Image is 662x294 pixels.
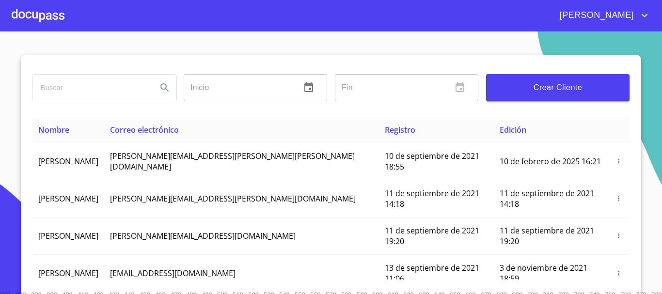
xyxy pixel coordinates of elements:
[110,151,355,172] span: [PERSON_NAME][EMAIL_ADDRESS][PERSON_NAME][PERSON_NAME][DOMAIN_NAME]
[500,124,526,135] span: Edición
[38,231,98,241] span: [PERSON_NAME]
[110,268,236,279] span: [EMAIL_ADDRESS][DOMAIN_NAME]
[110,124,179,135] span: Correo electrónico
[552,8,650,23] button: account of current user
[153,76,176,99] button: Search
[38,124,69,135] span: Nombre
[385,151,479,172] span: 10 de septiembre de 2021 18:55
[385,188,479,209] span: 11 de septiembre de 2021 14:18
[110,193,356,204] span: [PERSON_NAME][EMAIL_ADDRESS][PERSON_NAME][DOMAIN_NAME]
[110,231,296,241] span: [PERSON_NAME][EMAIL_ADDRESS][DOMAIN_NAME]
[552,8,639,23] span: [PERSON_NAME]
[38,268,98,279] span: [PERSON_NAME]
[385,124,415,135] span: Registro
[486,74,630,101] button: Crear Cliente
[500,188,594,209] span: 11 de septiembre de 2021 14:18
[494,81,622,94] span: Crear Cliente
[38,193,98,204] span: [PERSON_NAME]
[38,156,98,167] span: [PERSON_NAME]
[385,225,479,247] span: 11 de septiembre de 2021 19:20
[33,75,149,101] input: search
[500,225,594,247] span: 11 de septiembre de 2021 19:20
[500,263,587,284] span: 3 de noviembre de 2021 18:59
[385,263,479,284] span: 13 de septiembre de 2021 11:06
[500,156,601,167] span: 10 de febrero de 2025 16:21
